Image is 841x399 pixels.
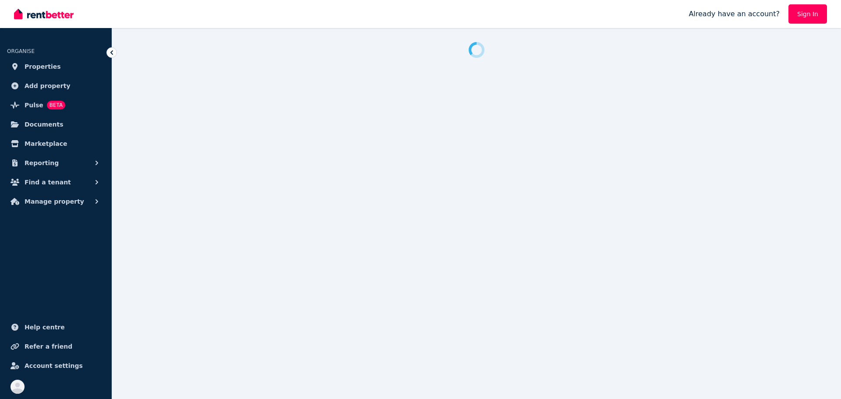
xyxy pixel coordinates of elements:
button: Find a tenant [7,173,105,191]
a: Documents [7,116,105,133]
span: Marketplace [25,138,67,149]
span: ORGANISE [7,48,35,54]
a: Properties [7,58,105,75]
span: Find a tenant [25,177,71,187]
span: BETA [47,101,65,109]
span: Account settings [25,360,83,371]
a: Sign In [788,4,827,24]
span: Refer a friend [25,341,72,352]
span: Help centre [25,322,65,332]
a: PulseBETA [7,96,105,114]
span: Already have an account? [689,9,780,19]
span: Properties [25,61,61,72]
img: RentBetter [14,7,74,21]
span: Reporting [25,158,59,168]
a: Refer a friend [7,338,105,355]
span: Add property [25,81,71,91]
span: Manage property [25,196,84,207]
span: Documents [25,119,64,130]
span: Pulse [25,100,43,110]
button: Manage property [7,193,105,210]
a: Help centre [7,318,105,336]
a: Account settings [7,357,105,374]
button: Reporting [7,154,105,172]
a: Add property [7,77,105,95]
a: Marketplace [7,135,105,152]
